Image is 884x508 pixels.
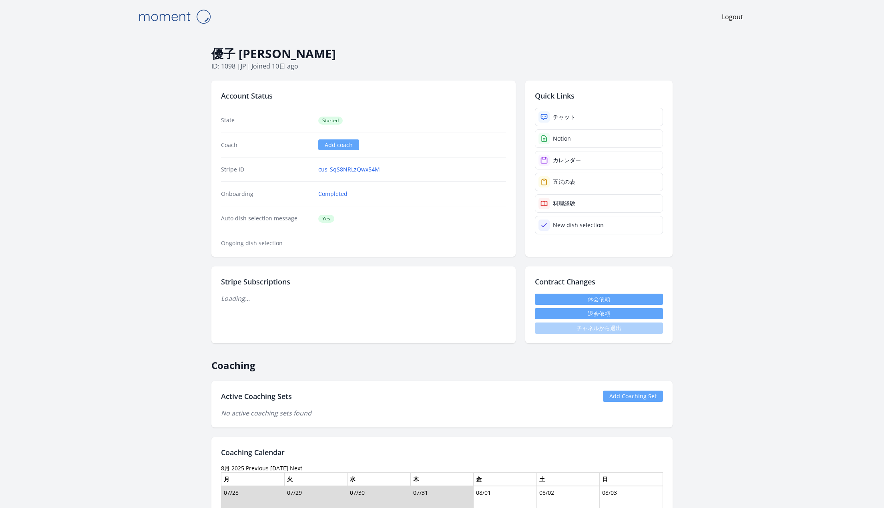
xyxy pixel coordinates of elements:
[221,464,244,472] time: 8月 2025
[536,472,600,486] th: 土
[535,276,663,287] h2: Contract Changes
[221,239,312,247] dt: Ongoing dish selection
[318,190,348,198] a: Completed
[535,90,663,101] h2: Quick Links
[221,116,312,125] dt: State
[410,472,474,486] th: 木
[211,46,673,61] h1: 優子 [PERSON_NAME]
[221,214,312,223] dt: Auto dish selection message
[318,165,380,173] a: cus_SqS8NRLzQwx54M
[535,173,663,191] a: 五法の表
[603,391,663,402] a: Add Coaching Set
[221,472,285,486] th: 月
[318,117,343,125] span: Started
[722,12,743,22] a: Logout
[221,408,663,418] p: No active coaching sets found
[241,62,246,71] span: jp
[211,353,673,371] h2: Coaching
[221,391,292,402] h2: Active Coaching Sets
[221,190,312,198] dt: Onboarding
[221,294,506,303] p: Loading...
[221,90,506,101] h2: Account Status
[221,276,506,287] h2: Stripe Subscriptions
[474,472,537,486] th: 金
[290,464,302,472] a: Next
[553,221,604,229] div: New dish selection
[553,113,575,121] div: チャット
[535,216,663,234] a: New dish selection
[535,194,663,213] a: 料理経験
[535,129,663,148] a: Notion
[600,472,663,486] th: 日
[535,151,663,169] a: カレンダー
[221,141,312,149] dt: Coach
[553,135,571,143] div: Notion
[535,108,663,126] a: チャット
[284,472,348,486] th: 火
[246,464,269,472] a: Previous
[348,472,411,486] th: 水
[535,294,663,305] a: 休会依頼
[553,200,575,208] div: 料理経験
[211,61,673,71] p: ID: 1098 | | Joined 10日 ago
[221,447,663,458] h2: Coaching Calendar
[553,178,575,186] div: 五法の表
[318,139,359,150] a: Add coach
[221,165,312,173] dt: Stripe ID
[535,323,663,334] span: チャネルから退出
[318,215,334,223] span: Yes
[135,6,215,27] img: Moment
[270,464,288,472] a: [DATE]
[535,308,663,319] button: 退会依頼
[553,156,581,164] div: カレンダー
